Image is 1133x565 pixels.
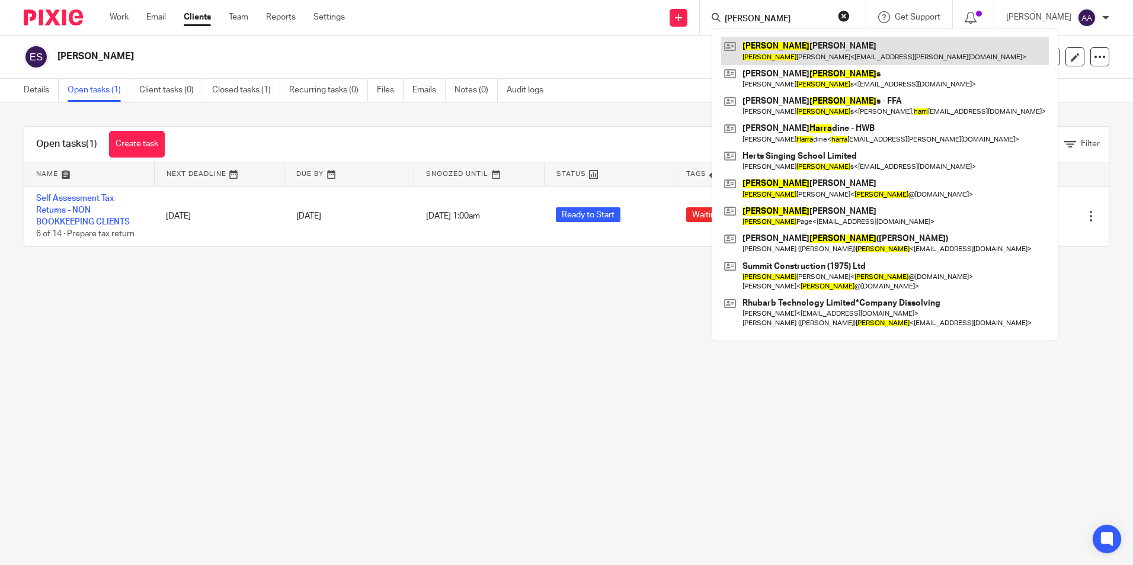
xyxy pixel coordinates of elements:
img: Pixie [24,9,83,25]
input: Search [724,14,830,25]
span: Tags [686,171,706,177]
a: Clients [184,11,211,23]
span: Status [556,171,586,177]
td: [DATE] [154,186,284,246]
a: Audit logs [507,79,552,102]
span: Filter [1081,140,1100,148]
img: svg%3E [24,44,49,69]
a: Settings [313,11,345,23]
span: (1) [86,139,97,149]
a: Client tasks (0) [139,79,203,102]
span: Waiting for additional information [686,207,820,222]
button: Clear [838,10,850,22]
a: Self Assessment Tax Returns - NON BOOKKEEPING CLIENTS [36,194,130,227]
a: Closed tasks (1) [212,79,280,102]
h2: [PERSON_NAME] [57,50,770,63]
a: Reports [266,11,296,23]
a: Recurring tasks (0) [289,79,368,102]
a: Email [146,11,166,23]
span: [DATE] [296,212,321,220]
span: [DATE] 1:00am [426,212,480,220]
a: Emails [412,79,446,102]
a: Create task [109,131,165,158]
span: Get Support [895,13,940,21]
a: Files [377,79,404,102]
span: Ready to Start [556,207,620,222]
a: Details [24,79,59,102]
span: 6 of 14 · Prepare tax return [36,230,135,239]
img: svg%3E [1077,8,1096,27]
a: Open tasks (1) [68,79,130,102]
h1: Open tasks [36,138,97,150]
a: Notes (0) [455,79,498,102]
span: Snoozed Until [426,171,488,177]
a: Work [110,11,129,23]
p: [PERSON_NAME] [1006,11,1071,23]
a: Team [229,11,248,23]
